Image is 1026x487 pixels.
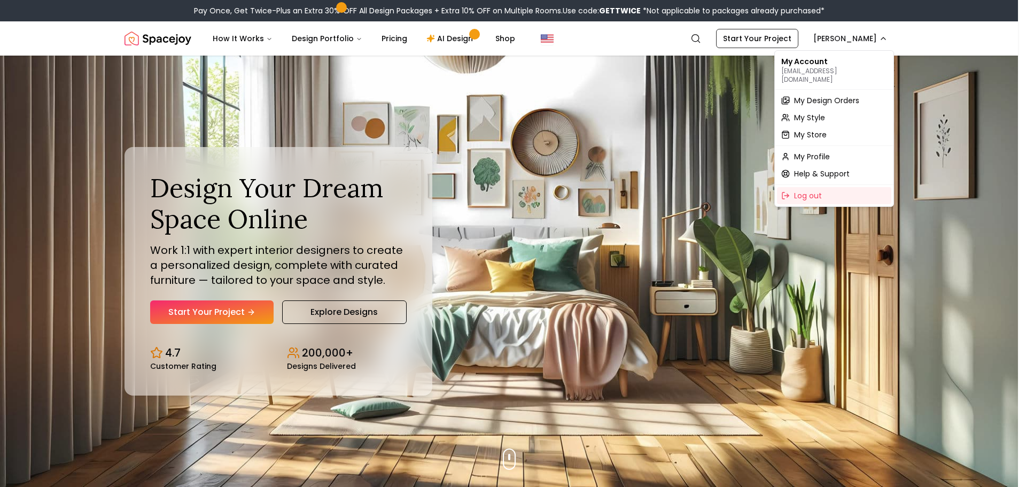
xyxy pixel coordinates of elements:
[794,168,850,179] span: Help & Support
[794,129,827,140] span: My Store
[777,109,891,126] a: My Style
[777,148,891,165] a: My Profile
[794,190,822,201] span: Log out
[794,95,859,106] span: My Design Orders
[794,151,830,162] span: My Profile
[794,112,825,123] span: My Style
[777,92,891,109] a: My Design Orders
[781,67,887,84] p: [EMAIL_ADDRESS][DOMAIN_NAME]
[777,165,891,182] a: Help & Support
[777,53,891,87] div: My Account
[777,126,891,143] a: My Store
[774,50,894,207] div: [PERSON_NAME]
